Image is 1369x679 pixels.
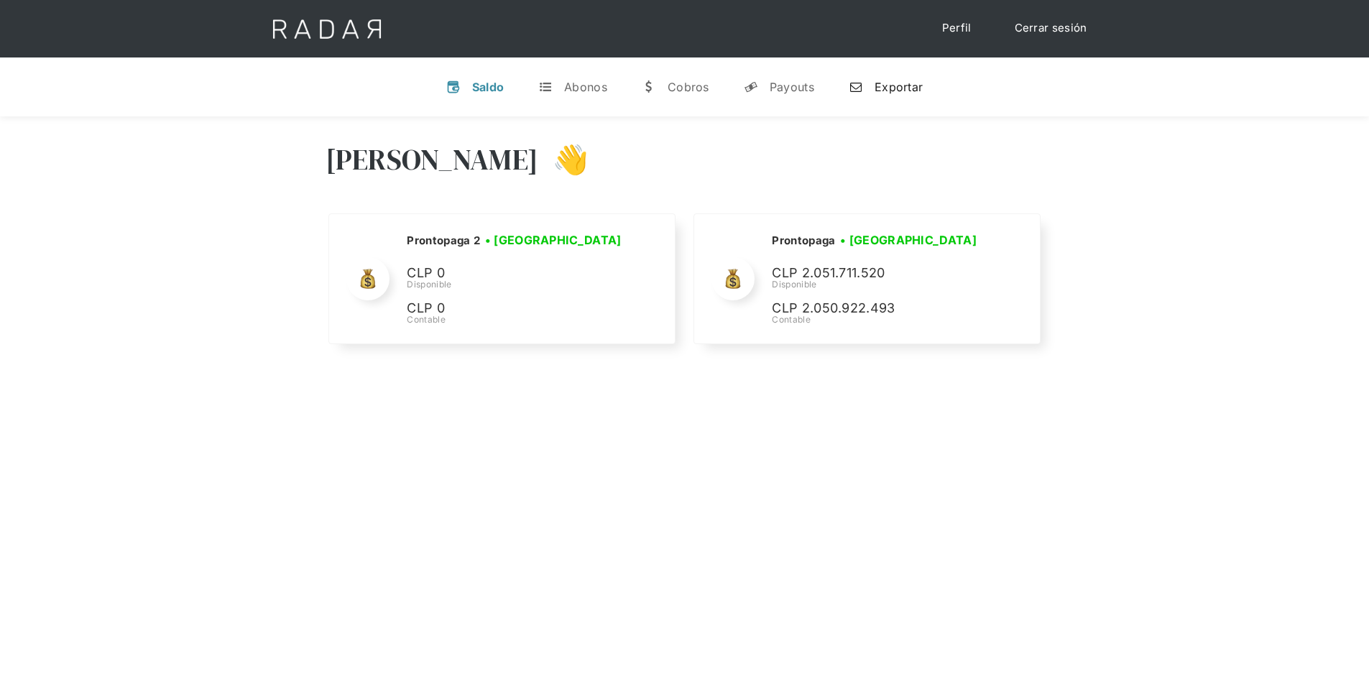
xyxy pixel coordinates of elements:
h3: • [GEOGRAPHIC_DATA] [840,231,977,249]
div: Cobros [668,80,709,94]
div: Abonos [564,80,607,94]
a: Cerrar sesión [1000,14,1102,42]
div: Exportar [875,80,923,94]
p: CLP 2.051.711.520 [772,263,987,284]
h3: 👋 [538,142,589,177]
div: Contable [407,313,626,326]
h3: [PERSON_NAME] [326,142,539,177]
div: v [446,80,461,94]
div: Contable [772,313,987,326]
div: Disponible [772,278,987,291]
p: CLP 0 [407,298,622,319]
div: w [642,80,656,94]
a: Perfil [928,14,986,42]
div: Saldo [472,80,504,94]
div: t [538,80,553,94]
h2: Prontopaga 2 [407,234,480,248]
h3: • [GEOGRAPHIC_DATA] [485,231,622,249]
div: Disponible [407,278,626,291]
p: CLP 0 [407,263,622,284]
div: n [849,80,863,94]
h2: Prontopaga [772,234,835,248]
div: y [744,80,758,94]
p: CLP 2.050.922.493 [772,298,987,319]
div: Payouts [770,80,814,94]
